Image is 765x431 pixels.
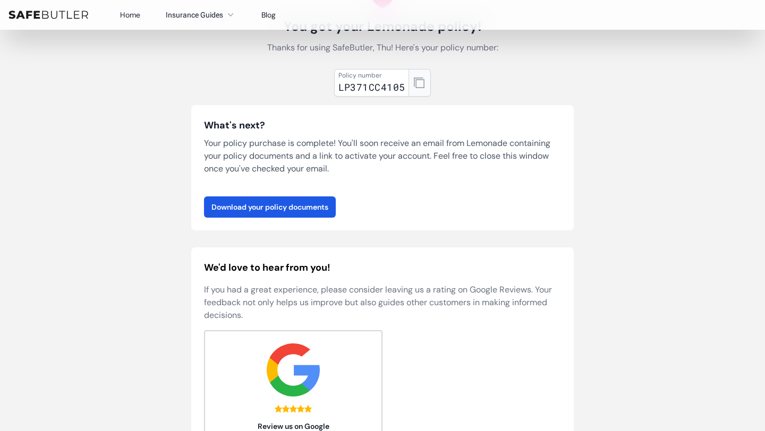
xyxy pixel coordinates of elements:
a: Download your policy documents [204,196,336,218]
div: Policy number [338,71,405,80]
img: google.svg [267,343,320,396]
button: Insurance Guides [166,8,236,21]
p: Your policy purchase is complete! You'll soon receive an email from Lemonade containing your poli... [204,137,561,175]
a: Blog [261,10,276,20]
h2: We'd love to hear from you! [204,260,561,275]
div: 5.0 [275,405,312,412]
p: If you had a great experience, please consider leaving us a rating on Google Reviews. Your feedba... [204,283,561,322]
p: Thanks for using SafeButler, Thu! Here's your policy number: [263,39,501,56]
h3: What's next? [204,118,561,133]
a: Home [120,10,140,20]
div: LP371CC4105 [338,80,405,94]
img: SafeButler Text Logo [8,11,88,19]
